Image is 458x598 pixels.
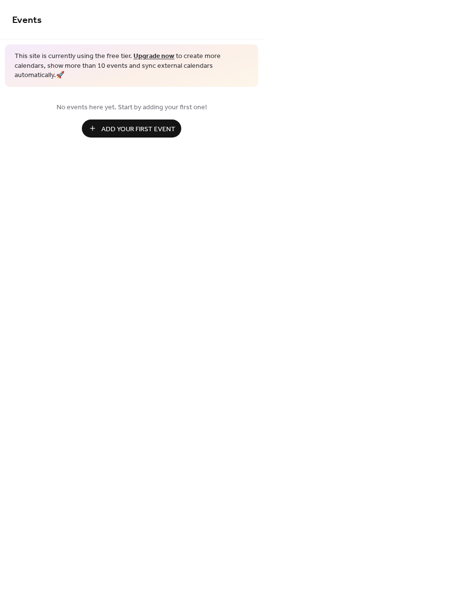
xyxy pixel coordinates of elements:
[12,102,251,112] span: No events here yet. Start by adding your first one!
[134,50,174,63] a: Upgrade now
[12,120,251,138] a: Add Your First Event
[82,120,181,138] button: Add Your First Event
[101,124,175,134] span: Add Your First Event
[12,11,42,30] span: Events
[15,52,248,80] span: This site is currently using the free tier. to create more calendars, show more than 10 events an...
